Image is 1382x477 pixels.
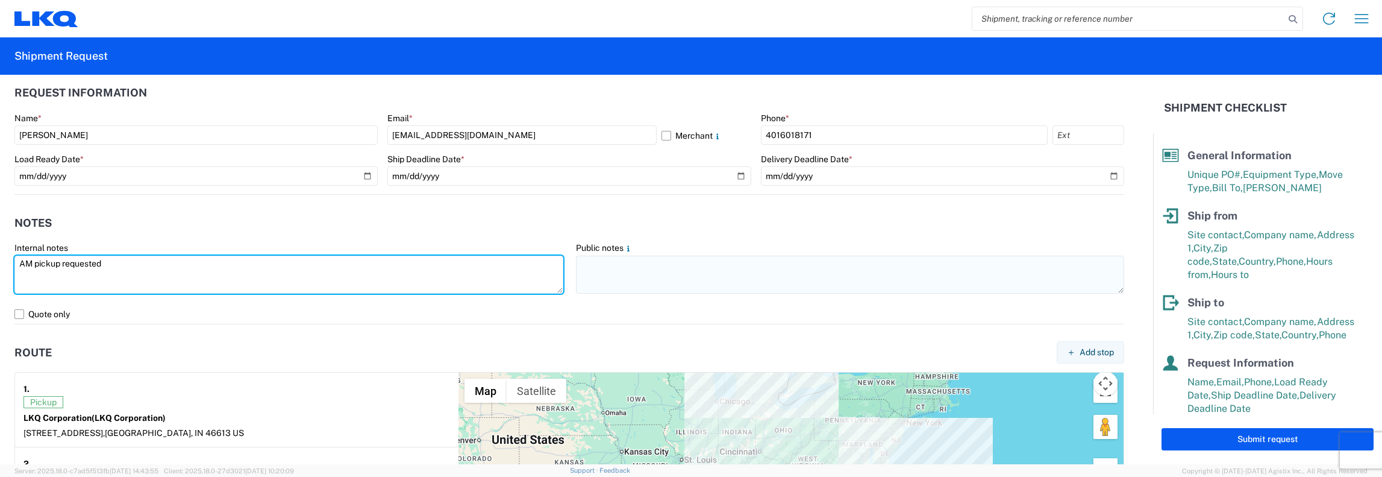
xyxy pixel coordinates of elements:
[387,154,464,165] label: Ship Deadline Date
[23,396,63,408] span: Pickup
[1093,371,1118,396] button: Map camera controls
[761,113,789,124] label: Phone
[1187,229,1244,241] span: Site contact,
[1187,356,1294,369] span: Request Information
[1243,169,1319,180] span: Equipment Type,
[245,467,294,475] span: [DATE] 10:20:09
[1276,256,1306,267] span: Phone,
[1212,256,1239,267] span: State,
[1244,376,1274,388] span: Phone,
[14,467,158,475] span: Server: 2025.18.0-c7ad5f513fb
[1319,329,1346,341] span: Phone
[1080,347,1114,358] span: Add stop
[387,113,413,124] label: Email
[1211,269,1249,280] span: Hours to
[110,467,158,475] span: [DATE] 14:43:55
[14,113,42,124] label: Name
[92,413,166,423] span: (LKQ Corporation)
[1187,169,1243,180] span: Unique PO#,
[1216,376,1244,388] span: Email,
[1239,256,1276,267] span: Country,
[164,467,294,475] span: Client: 2025.18.0-27d3021
[14,347,52,359] h2: Route
[1162,428,1374,450] button: Submit request
[1211,390,1299,401] span: Ship Deadline Date,
[761,154,852,165] label: Delivery Deadline Date
[23,428,105,438] span: [STREET_ADDRESS],
[14,242,68,253] label: Internal notes
[1193,329,1213,341] span: City,
[661,125,751,145] label: Merchant
[1187,376,1216,388] span: Name,
[1187,316,1244,327] span: Site contact,
[105,428,244,438] span: [GEOGRAPHIC_DATA], IN 46613 US
[14,217,52,229] h2: Notes
[576,242,633,253] label: Public notes
[599,467,630,474] a: Feedback
[1281,329,1319,341] span: Country,
[1052,125,1124,145] input: Ext
[14,87,147,99] h2: Request Information
[14,49,108,63] h2: Shipment Request
[1187,209,1237,222] span: Ship from
[1093,415,1118,439] button: Drag Pegman onto the map to open Street View
[23,456,31,471] strong: 2.
[14,154,84,165] label: Load Ready Date
[570,467,600,474] a: Support
[14,305,1124,324] label: Quote only
[1193,242,1213,254] span: City,
[1182,466,1368,476] span: Copyright © [DATE]-[DATE] Agistix Inc., All Rights Reserved
[1243,182,1322,194] span: [PERSON_NAME]
[1244,316,1317,327] span: Company name,
[23,413,166,423] strong: LKQ Corporation
[972,7,1284,30] input: Shipment, tracking or reference number
[464,379,507,403] button: Show street map
[1187,296,1224,309] span: Ship to
[1244,229,1317,241] span: Company name,
[1057,341,1124,364] button: Add stop
[23,381,30,396] strong: 1.
[507,379,566,403] button: Show satellite imagery
[1213,329,1255,341] span: Zip code,
[1212,182,1243,194] span: Bill To,
[1164,101,1287,115] h2: Shipment Checklist
[1187,149,1292,162] span: General Information
[1255,329,1281,341] span: State,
